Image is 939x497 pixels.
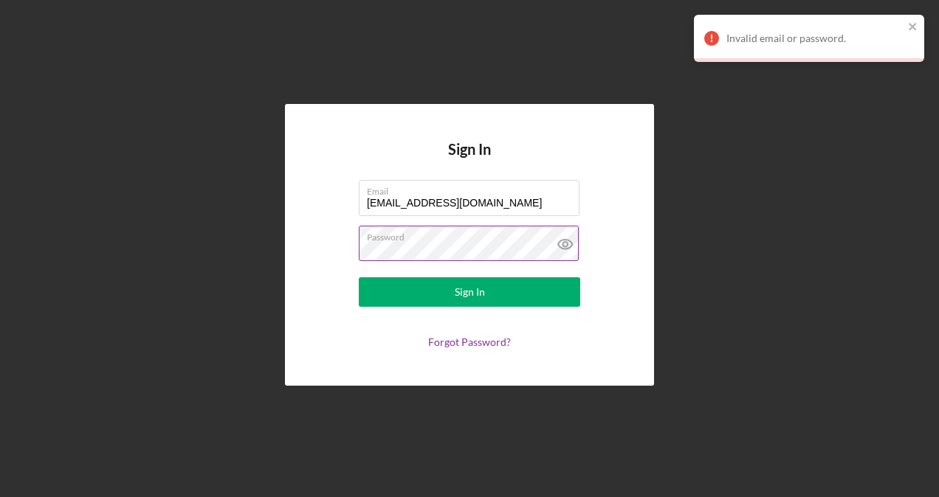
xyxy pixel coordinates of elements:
div: Sign In [455,277,485,307]
label: Email [367,181,579,197]
button: close [908,21,918,35]
label: Password [367,226,579,243]
h4: Sign In [448,141,491,180]
button: Sign In [359,277,580,307]
div: Invalid email or password. [726,32,904,44]
a: Forgot Password? [428,336,511,348]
